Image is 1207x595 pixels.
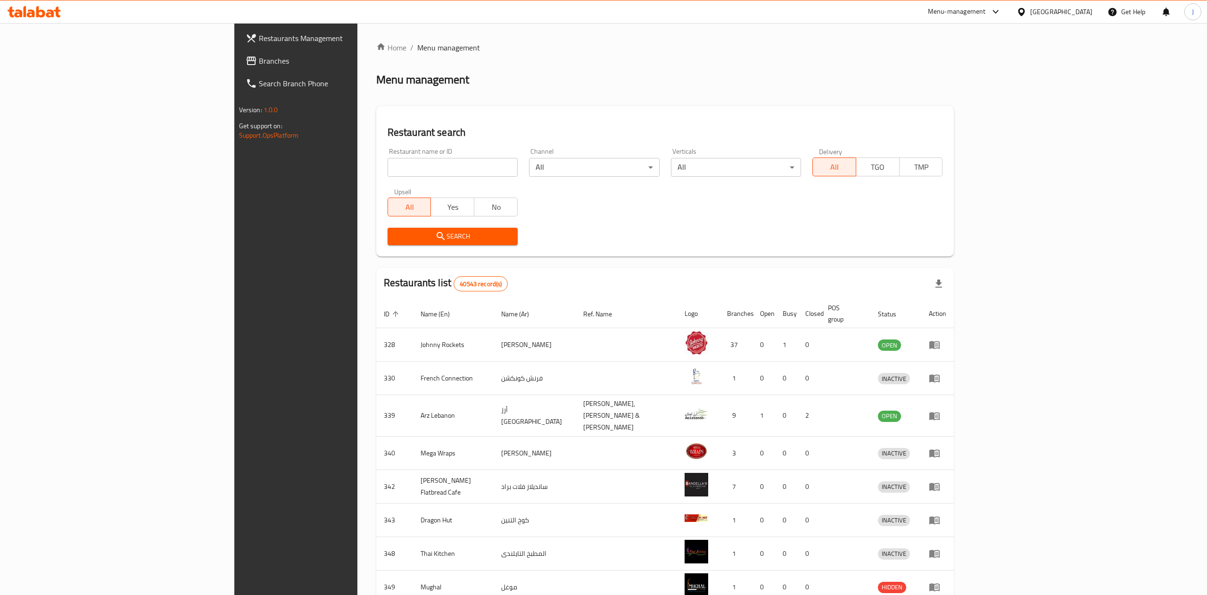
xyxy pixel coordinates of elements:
[775,328,798,362] td: 1
[239,104,262,116] span: Version:
[752,437,775,470] td: 0
[376,72,469,87] h2: Menu management
[719,362,752,395] td: 1
[430,198,474,216] button: Yes
[929,548,946,559] div: Menu
[856,157,900,176] button: TGO
[929,410,946,421] div: Menu
[860,160,896,174] span: TGO
[685,506,708,530] img: Dragon Hut
[775,470,798,504] td: 0
[1192,7,1194,17] span: J
[583,308,624,320] span: Ref. Name
[752,470,775,504] td: 0
[454,276,508,291] div: Total records count
[752,395,775,437] td: 1
[878,481,910,492] span: INACTIVE
[474,198,518,216] button: No
[413,537,494,570] td: Thai Kitchen
[677,299,719,328] th: Logo
[775,362,798,395] td: 0
[395,231,510,242] span: Search
[259,33,429,44] span: Restaurants Management
[417,42,480,53] span: Menu management
[719,504,752,537] td: 1
[819,148,843,155] label: Delivery
[413,328,494,362] td: Johnny Rockets
[719,537,752,570] td: 1
[812,157,856,176] button: All
[798,504,820,537] td: 0
[798,537,820,570] td: 0
[798,328,820,362] td: 0
[394,188,412,195] label: Upsell
[828,302,860,325] span: POS group
[685,439,708,463] img: Mega Wraps
[478,200,514,214] span: No
[817,160,852,174] span: All
[878,448,910,459] span: INACTIVE
[752,328,775,362] td: 0
[685,473,708,496] img: Sandella's Flatbread Cafe
[239,120,282,132] span: Get support on:
[413,470,494,504] td: [PERSON_NAME] Flatbread Cafe
[798,362,820,395] td: 0
[775,299,798,328] th: Busy
[878,582,906,593] span: HIDDEN
[576,395,677,437] td: [PERSON_NAME],[PERSON_NAME] & [PERSON_NAME]
[927,273,950,295] div: Export file
[388,198,431,216] button: All
[413,504,494,537] td: Dragon Hut
[685,540,708,563] img: Thai Kitchen
[413,395,494,437] td: Arz Lebanon
[494,437,576,470] td: [PERSON_NAME]
[878,308,909,320] span: Status
[899,157,943,176] button: TMP
[921,299,954,328] th: Action
[752,504,775,537] td: 0
[752,299,775,328] th: Open
[878,548,910,560] div: INACTIVE
[413,362,494,395] td: French Connection
[719,437,752,470] td: 3
[494,504,576,537] td: كوخ التنين
[1030,7,1092,17] div: [GEOGRAPHIC_DATA]
[798,437,820,470] td: 0
[929,339,946,350] div: Menu
[719,470,752,504] td: 7
[435,200,471,214] span: Yes
[775,537,798,570] td: 0
[798,299,820,328] th: Closed
[392,200,428,214] span: All
[878,411,901,421] span: OPEN
[685,331,708,355] img: Johnny Rockets
[775,504,798,537] td: 0
[878,373,910,384] span: INACTIVE
[259,78,429,89] span: Search Branch Phone
[798,395,820,437] td: 2
[264,104,278,116] span: 1.0.0
[903,160,939,174] span: TMP
[929,447,946,459] div: Menu
[878,515,910,526] span: INACTIVE
[454,280,507,289] span: 40543 record(s)
[719,395,752,437] td: 9
[685,364,708,388] img: French Connection
[376,42,954,53] nav: breadcrumb
[384,276,508,291] h2: Restaurants list
[239,129,299,141] a: Support.OpsPlatform
[752,362,775,395] td: 0
[388,125,943,140] h2: Restaurant search
[878,548,910,559] span: INACTIVE
[878,373,910,384] div: INACTIVE
[238,72,436,95] a: Search Branch Phone
[878,340,901,351] span: OPEN
[929,581,946,593] div: Menu
[388,158,518,177] input: Search for restaurant name or ID..
[685,402,708,426] img: Arz Lebanon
